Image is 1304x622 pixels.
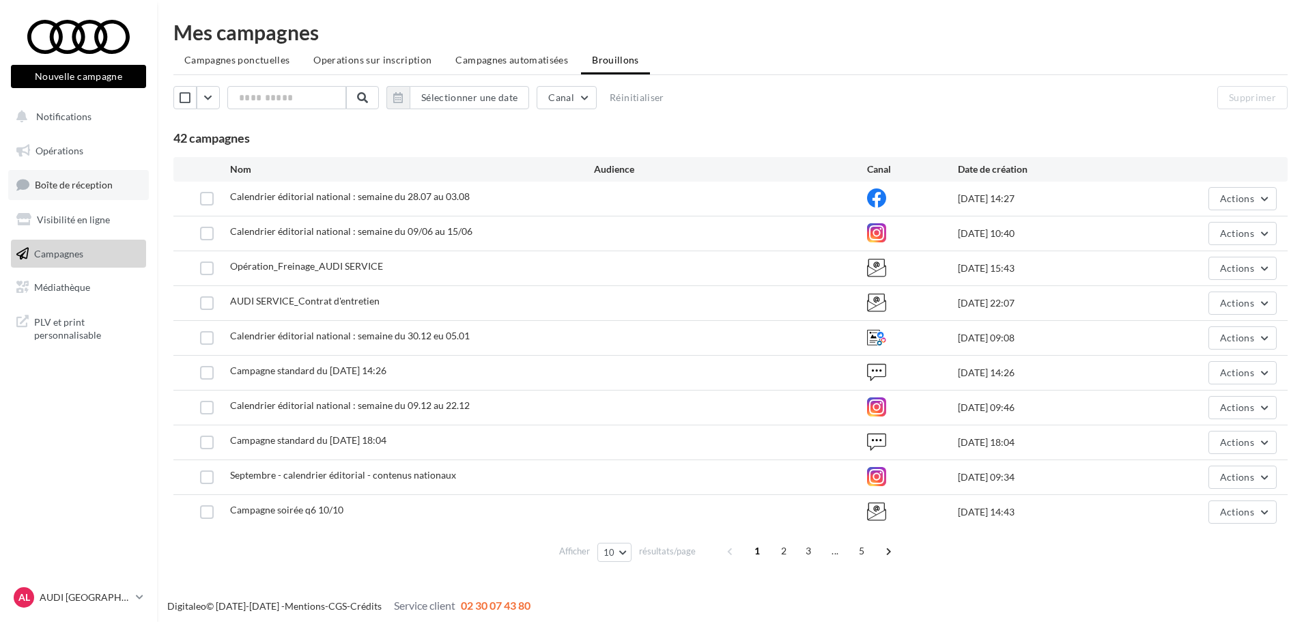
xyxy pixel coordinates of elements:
span: 02 30 07 43 80 [461,599,530,612]
span: 2 [773,540,795,562]
button: Actions [1208,257,1277,280]
button: Réinitialiser [604,89,670,106]
span: Campagne soirée q6 10/10 [230,504,343,515]
span: Septembre - calendrier éditorial - contenus nationaux [230,469,456,481]
span: Calendrier éditorial national : semaine du 30.12 eu 05.01 [230,330,470,341]
span: Calendrier éditorial national : semaine du 09/06 au 15/06 [230,225,472,237]
button: Actions [1208,361,1277,384]
span: Actions [1220,506,1254,518]
button: Actions [1208,326,1277,350]
span: 42 campagnes [173,130,250,145]
span: Calendrier éditorial national : semaine du 28.07 au 03.08 [230,190,470,202]
div: [DATE] 09:08 [958,331,1140,345]
button: Canal [537,86,597,109]
span: Boîte de réception [35,179,113,190]
a: Campagnes [8,240,149,268]
a: AL AUDI [GEOGRAPHIC_DATA] [11,584,146,610]
button: Sélectionner une date [386,86,529,109]
button: Actions [1208,431,1277,454]
div: Date de création [958,162,1140,176]
span: Actions [1220,262,1254,274]
span: Campagnes ponctuelles [184,54,289,66]
span: AL [18,591,30,604]
span: 3 [797,540,819,562]
button: Supprimer [1217,86,1288,109]
div: Audience [594,162,867,176]
a: Visibilité en ligne [8,206,149,234]
span: 1 [746,540,768,562]
button: Actions [1208,500,1277,524]
span: Operations sur inscription [313,54,431,66]
div: [DATE] 14:26 [958,366,1140,380]
button: Nouvelle campagne [11,65,146,88]
div: [DATE] 18:04 [958,436,1140,449]
span: Actions [1220,401,1254,413]
a: CGS [328,600,347,612]
span: Campagne standard du 21-10-2024 18:04 [230,434,386,446]
a: Crédits [350,600,382,612]
div: [DATE] 22:07 [958,296,1140,310]
button: Actions [1208,222,1277,245]
span: 10 [604,547,615,558]
span: Campagne standard du 06-01-2025 14:26 [230,365,386,376]
button: Actions [1208,292,1277,315]
p: AUDI [GEOGRAPHIC_DATA] [40,591,130,604]
span: Actions [1220,471,1254,483]
span: Actions [1220,367,1254,378]
div: Nom [230,162,594,176]
span: Service client [394,599,455,612]
div: [DATE] 15:43 [958,261,1140,275]
span: résultats/page [639,545,696,558]
span: ... [824,540,846,562]
a: PLV et print personnalisable [8,307,149,348]
span: Médiathèque [34,281,90,293]
button: Notifications [8,102,143,131]
div: [DATE] 14:43 [958,505,1140,519]
div: [DATE] 09:34 [958,470,1140,484]
span: Actions [1220,193,1254,204]
button: Actions [1208,396,1277,419]
div: [DATE] 09:46 [958,401,1140,414]
a: Mentions [285,600,325,612]
a: Opérations [8,137,149,165]
span: Actions [1220,332,1254,343]
span: Visibilité en ligne [37,214,110,225]
span: Actions [1220,227,1254,239]
span: © [DATE]-[DATE] - - - [167,600,530,612]
span: Opérations [36,145,83,156]
span: Notifications [36,111,91,122]
span: Afficher [559,545,590,558]
span: 5 [851,540,873,562]
a: Médiathèque [8,273,149,302]
span: Campagnes automatisées [455,54,568,66]
button: Sélectionner une date [410,86,529,109]
span: PLV et print personnalisable [34,313,141,342]
span: Actions [1220,436,1254,448]
span: Opération_Freinage_AUDI SERVICE [230,260,383,272]
button: Actions [1208,187,1277,210]
div: [DATE] 14:27 [958,192,1140,206]
div: [DATE] 10:40 [958,227,1140,240]
button: Actions [1208,466,1277,489]
a: Boîte de réception [8,170,149,199]
div: Mes campagnes [173,22,1288,42]
span: Campagnes [34,247,83,259]
span: Calendrier éditorial national : semaine du 09.12 au 22.12 [230,399,470,411]
a: Digitaleo [167,600,206,612]
span: Actions [1220,297,1254,309]
div: Canal [867,162,958,176]
button: 10 [597,543,632,562]
span: AUDI SERVICE_Contrat d'entretien [230,295,380,307]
